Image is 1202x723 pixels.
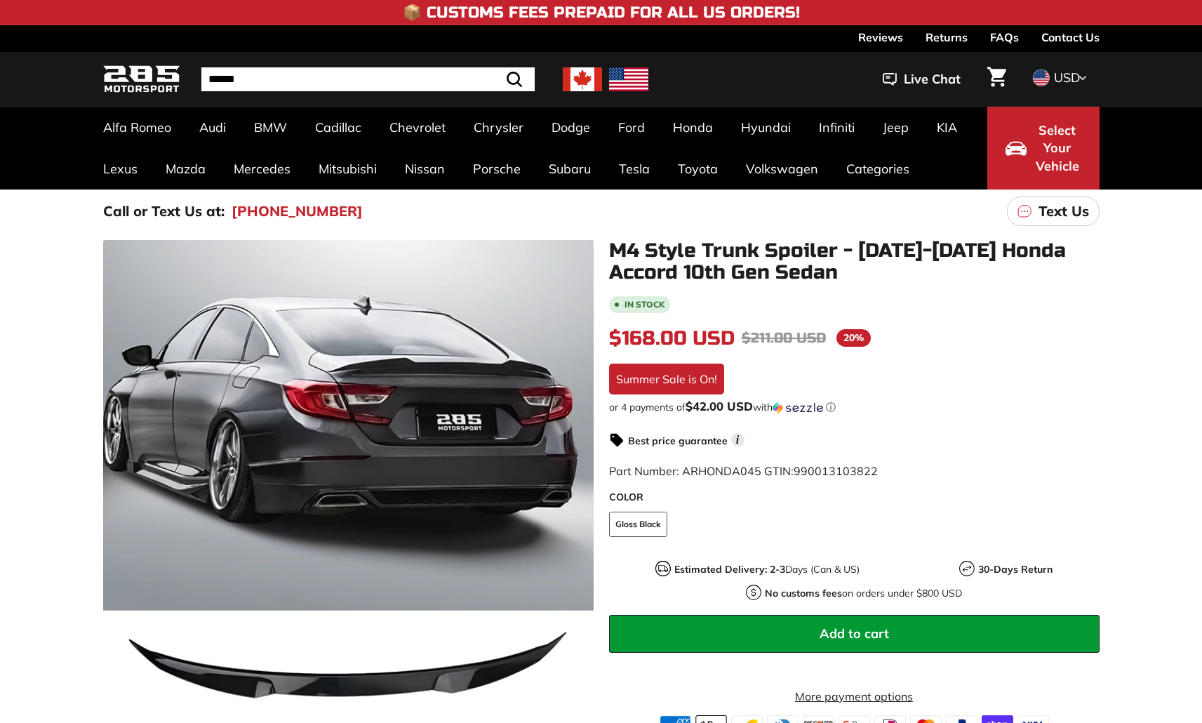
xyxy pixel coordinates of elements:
[185,107,240,148] a: Audi
[836,329,871,347] span: 20%
[403,4,800,21] h4: 📦 Customs Fees Prepaid for All US Orders!
[609,464,878,478] span: Part Number: ARHONDA045 GTIN:
[686,399,753,413] span: $42.00 USD
[537,107,604,148] a: Dodge
[869,107,923,148] a: Jeep
[89,107,185,148] a: Alfa Romeo
[459,148,535,190] a: Porsche
[89,148,152,190] a: Lexus
[391,148,459,190] a: Nissan
[1039,201,1089,222] p: Text Us
[732,148,832,190] a: Volkswagen
[864,62,979,97] button: Live Chat
[820,625,889,642] span: Add to cart
[987,107,1100,190] button: Select Your Vehicle
[301,107,375,148] a: Cadillac
[605,148,664,190] a: Tesla
[460,107,537,148] a: Chrysler
[979,55,1015,103] a: Cart
[609,364,724,394] div: Summer Sale is On!
[765,587,842,599] strong: No customs fees
[305,148,391,190] a: Mitsubishi
[628,435,728,447] strong: Best price guarantee
[609,240,1100,284] h1: M4 Style Trunk Spoiler - [DATE]-[DATE] Honda Accord 10th Gen Sedan
[609,615,1100,653] button: Add to cart
[220,148,305,190] a: Mercedes
[1041,25,1100,49] a: Contact Us
[765,586,962,601] p: on orders under $800 USD
[978,563,1053,576] strong: 30-Days Return
[609,490,1100,505] label: COLOR
[858,25,903,49] a: Reviews
[604,107,659,148] a: Ford
[1007,197,1100,226] a: Text Us
[152,148,220,190] a: Mazda
[832,148,923,190] a: Categories
[664,148,732,190] a: Toyota
[674,562,860,577] p: Days (Can & US)
[103,63,180,96] img: Logo_285_Motorsport_areodynamics_components
[674,563,785,576] strong: Estimated Delivery: 2-3
[535,148,605,190] a: Subaru
[990,25,1019,49] a: FAQs
[794,464,878,478] span: 990013103822
[773,402,823,414] img: Sezzle
[625,300,665,309] b: In stock
[1054,69,1080,86] span: USD
[805,107,869,148] a: Infiniti
[1034,121,1081,175] span: Select Your Vehicle
[609,400,1100,414] div: or 4 payments of$42.00 USDwithSezzle Click to learn more about Sezzle
[240,107,301,148] a: BMW
[731,433,744,446] span: i
[923,107,971,148] a: KIA
[232,201,363,222] a: [PHONE_NUMBER]
[375,107,460,148] a: Chevrolet
[727,107,805,148] a: Hyundai
[609,688,1100,705] a: More payment options
[659,107,727,148] a: Honda
[201,67,535,91] input: Search
[742,329,826,347] span: $211.00 USD
[904,70,961,88] span: Live Chat
[609,326,735,350] span: $168.00 USD
[609,400,1100,414] div: or 4 payments of with
[926,25,968,49] a: Returns
[103,201,225,222] p: Call or Text Us at:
